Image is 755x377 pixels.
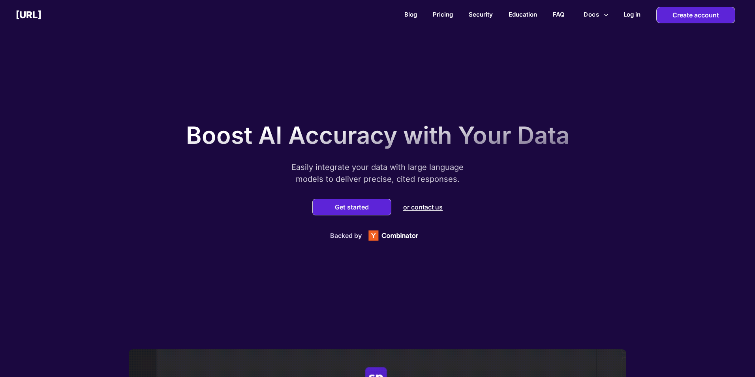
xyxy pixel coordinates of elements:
[509,11,537,18] a: Education
[580,7,612,22] button: more
[332,203,371,211] button: Get started
[16,9,41,21] h2: [URL]
[186,121,569,149] p: Boost AI Accuracy with Your Data
[330,232,362,239] p: Backed by
[624,11,640,18] h2: Log in
[403,203,443,211] p: or contact us
[672,7,719,23] p: Create account
[279,161,476,185] p: Easily integrate your data with large language models to deliver precise, cited responses.
[433,11,453,18] a: Pricing
[469,11,493,18] a: Security
[404,11,417,18] a: Blog
[553,11,565,18] a: FAQ
[362,226,425,245] img: Y Combinator logo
